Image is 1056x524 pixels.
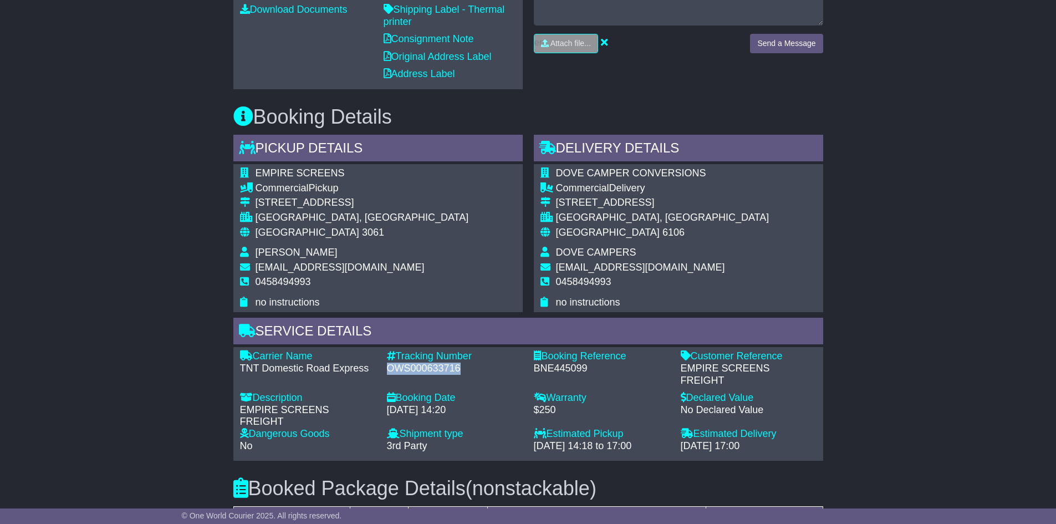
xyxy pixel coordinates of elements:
div: [STREET_ADDRESS] [556,197,769,209]
div: Warranty [534,392,670,404]
div: Booking Date [387,392,523,404]
div: EMPIRE SCREENS FREIGHT [681,363,817,386]
span: [EMAIL_ADDRESS][DOMAIN_NAME] [256,262,425,273]
span: [PERSON_NAME] [256,247,338,258]
div: No Declared Value [681,404,817,416]
div: [GEOGRAPHIC_DATA], [GEOGRAPHIC_DATA] [556,212,769,224]
div: Pickup [256,182,469,195]
h3: Booking Details [233,106,823,128]
div: [DATE] 14:20 [387,404,523,416]
a: Consignment Note [384,33,474,44]
span: DOVE CAMPER CONVERSIONS [556,167,706,179]
div: Carrier Name [240,350,376,363]
div: Booking Reference [534,350,670,363]
span: [GEOGRAPHIC_DATA] [556,227,660,238]
span: No [240,440,253,451]
span: [GEOGRAPHIC_DATA] [256,227,359,238]
div: Dangerous Goods [240,428,376,440]
div: [GEOGRAPHIC_DATA], [GEOGRAPHIC_DATA] [256,212,469,224]
div: Estimated Pickup [534,428,670,440]
span: (nonstackable) [466,477,596,500]
a: Address Label [384,68,455,79]
span: 3061 [362,227,384,238]
h3: Booked Package Details [233,477,823,500]
a: Shipping Label - Thermal printer [384,4,505,27]
div: Delivery Details [534,135,823,165]
div: [DATE] 17:00 [681,440,817,452]
div: BNE445099 [534,363,670,375]
div: EMPIRE SCREENS FREIGHT [240,404,376,428]
div: Service Details [233,318,823,348]
span: Commercial [556,182,609,194]
div: OWS000633716 [387,363,523,375]
div: Pickup Details [233,135,523,165]
div: TNT Domestic Road Express [240,363,376,375]
span: DOVE CAMPERS [556,247,636,258]
div: Shipment type [387,428,523,440]
span: © One World Courier 2025. All rights reserved. [182,511,342,520]
span: 6106 [662,227,685,238]
div: Declared Value [681,392,817,404]
span: no instructions [256,297,320,308]
div: Description [240,392,376,404]
span: [EMAIL_ADDRESS][DOMAIN_NAME] [556,262,725,273]
span: 0458494993 [256,276,311,287]
div: Customer Reference [681,350,817,363]
span: Commercial [256,182,309,194]
span: 0458494993 [556,276,611,287]
a: Original Address Label [384,51,492,62]
span: 3rd Party [387,440,427,451]
div: [STREET_ADDRESS] [256,197,469,209]
div: [DATE] 14:18 to 17:00 [534,440,670,452]
a: Download Documents [240,4,348,15]
span: EMPIRE SCREENS [256,167,345,179]
div: $250 [534,404,670,416]
div: Tracking Number [387,350,523,363]
button: Send a Message [750,34,823,53]
span: no instructions [556,297,620,308]
div: Delivery [556,182,769,195]
div: Estimated Delivery [681,428,817,440]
